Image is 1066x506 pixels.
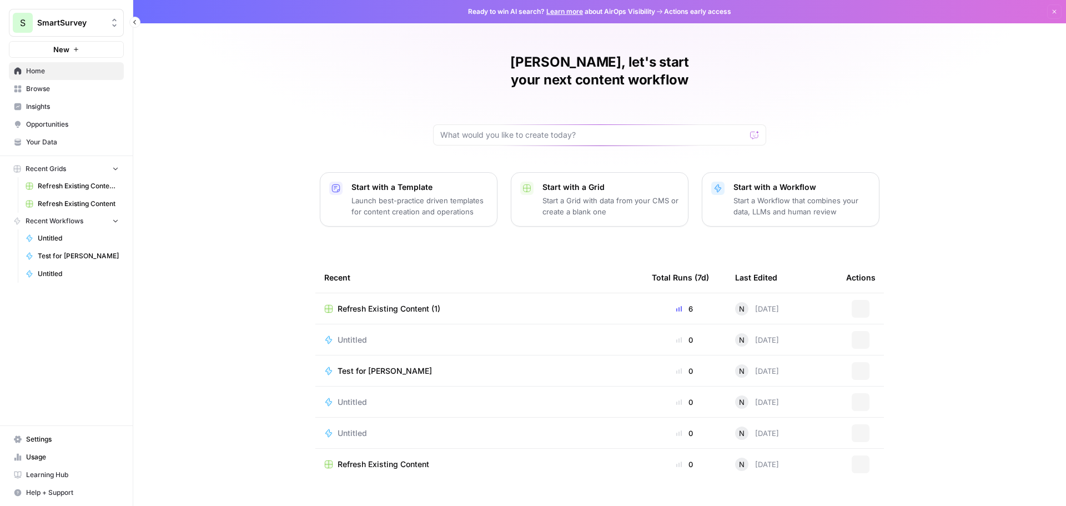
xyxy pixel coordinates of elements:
[26,119,119,129] span: Opportunities
[351,182,488,193] p: Start with a Template
[735,364,779,378] div: [DATE]
[21,265,124,283] a: Untitled
[652,428,717,439] div: 0
[735,395,779,409] div: [DATE]
[26,216,83,226] span: Recent Workflows
[38,181,119,191] span: Refresh Existing Content (1)
[38,199,119,209] span: Refresh Existing Content
[324,428,634,439] a: Untitled
[53,44,69,55] span: New
[26,164,66,174] span: Recent Grids
[440,129,746,141] input: What would you like to create today?
[21,195,124,213] a: Refresh Existing Content
[9,430,124,448] a: Settings
[846,262,876,293] div: Actions
[733,195,870,217] p: Start a Workflow that combines your data, LLMs and human review
[542,195,679,217] p: Start a Grid with data from your CMS or create a blank one
[739,459,745,470] span: N
[702,172,879,227] button: Start with a WorkflowStart a Workflow that combines your data, LLMs and human review
[9,9,124,37] button: Workspace: SmartSurvey
[38,233,119,243] span: Untitled
[511,172,688,227] button: Start with a GridStart a Grid with data from your CMS or create a blank one
[338,334,367,345] span: Untitled
[26,434,119,444] span: Settings
[351,195,488,217] p: Launch best-practice driven templates for content creation and operations
[9,484,124,502] button: Help + Support
[735,333,779,347] div: [DATE]
[21,177,124,195] a: Refresh Existing Content (1)
[324,303,634,314] a: Refresh Existing Content (1)
[9,116,124,133] a: Opportunities
[664,7,731,17] span: Actions early access
[324,397,634,408] a: Untitled
[468,7,655,17] span: Ready to win AI search? about AirOps Visibility
[739,303,745,314] span: N
[20,16,26,29] span: S
[735,458,779,471] div: [DATE]
[739,428,745,439] span: N
[324,262,634,293] div: Recent
[26,84,119,94] span: Browse
[542,182,679,193] p: Start with a Grid
[37,17,104,28] span: SmartSurvey
[652,262,709,293] div: Total Runs (7d)
[739,334,745,345] span: N
[9,161,124,177] button: Recent Grids
[338,365,432,377] span: Test for [PERSON_NAME]
[320,172,497,227] button: Start with a TemplateLaunch best-practice driven templates for content creation and operations
[735,302,779,315] div: [DATE]
[9,448,124,466] a: Usage
[26,488,119,498] span: Help + Support
[739,365,745,377] span: N
[546,7,583,16] a: Learn more
[652,303,717,314] div: 6
[9,62,124,80] a: Home
[324,459,634,470] a: Refresh Existing Content
[652,397,717,408] div: 0
[38,251,119,261] span: Test for [PERSON_NAME]
[338,397,367,408] span: Untitled
[735,427,779,440] div: [DATE]
[324,334,634,345] a: Untitled
[652,365,717,377] div: 0
[652,459,717,470] div: 0
[26,452,119,462] span: Usage
[739,397,745,408] span: N
[338,303,440,314] span: Refresh Existing Content (1)
[735,262,777,293] div: Last Edited
[733,182,870,193] p: Start with a Workflow
[9,80,124,98] a: Browse
[652,334,717,345] div: 0
[26,66,119,76] span: Home
[21,229,124,247] a: Untitled
[26,470,119,480] span: Learning Hub
[9,466,124,484] a: Learning Hub
[26,137,119,147] span: Your Data
[338,459,429,470] span: Refresh Existing Content
[9,98,124,116] a: Insights
[9,213,124,229] button: Recent Workflows
[338,428,367,439] span: Untitled
[21,247,124,265] a: Test for [PERSON_NAME]
[9,133,124,151] a: Your Data
[433,53,766,89] h1: [PERSON_NAME], let's start your next content workflow
[9,41,124,58] button: New
[324,365,634,377] a: Test for [PERSON_NAME]
[38,269,119,279] span: Untitled
[26,102,119,112] span: Insights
